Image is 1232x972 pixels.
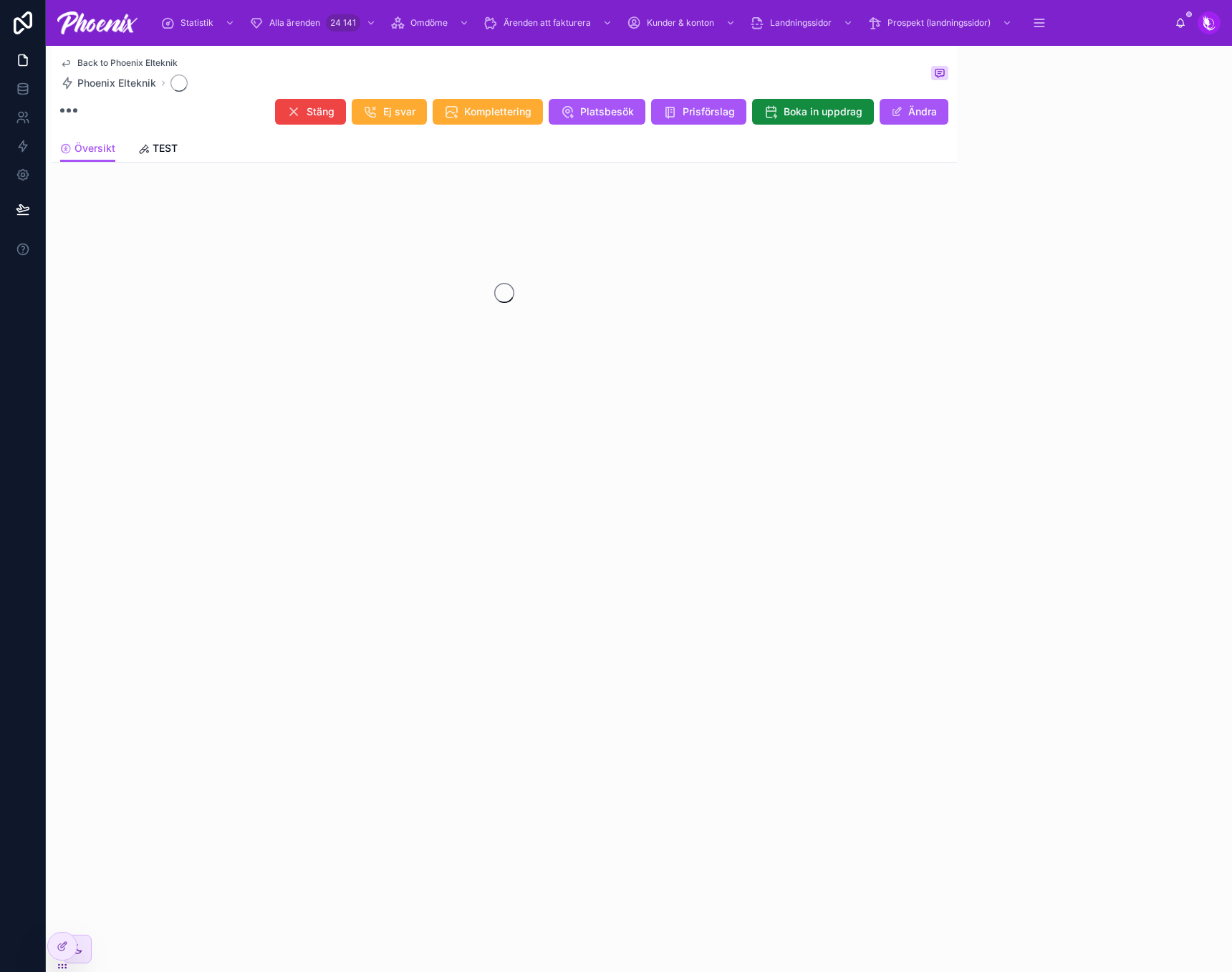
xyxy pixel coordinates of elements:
[245,10,383,36] a: Alla ärenden24 141
[651,99,746,125] button: Prisförslag
[410,17,448,29] span: Omdöme
[433,99,543,125] button: Komplettering
[138,135,178,164] a: TEST
[784,105,862,119] span: Boka in uppdrag
[60,57,178,69] a: Back to Phoenix Elteknik
[479,10,620,36] a: Ärenden att fakturera
[149,7,1175,39] div: scrollable content
[887,17,991,29] span: Prospekt (landningssidor)
[77,57,178,69] span: Back to Phoenix Elteknik
[57,11,138,34] img: App logo
[386,10,476,36] a: Omdöme
[383,105,415,119] span: Ej svar
[326,14,360,32] div: 24 141
[60,135,115,163] a: Översikt
[181,17,213,29] span: Statistik
[156,10,242,36] a: Statistik
[549,99,645,125] button: Platsbesök
[746,10,860,36] a: Landningssidor
[352,99,427,125] button: Ej svar
[307,105,335,119] span: Stäng
[269,17,320,29] span: Alla ärenden
[74,141,115,155] span: Översikt
[153,141,178,155] span: TEST
[275,99,346,125] button: Stäng
[770,17,832,29] span: Landningssidor
[863,10,1019,36] a: Prospekt (landningssidor)
[752,99,874,125] button: Boka in uppdrag
[464,105,531,119] span: Komplettering
[683,105,735,119] span: Prisförslag
[60,76,156,90] a: Phoenix Elteknik
[580,105,634,119] span: Platsbesök
[880,99,948,125] button: Ändra
[504,17,591,29] span: Ärenden att fakturera
[622,10,743,36] a: Kunder & konton
[77,76,156,90] span: Phoenix Elteknik
[647,17,714,29] span: Kunder & konton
